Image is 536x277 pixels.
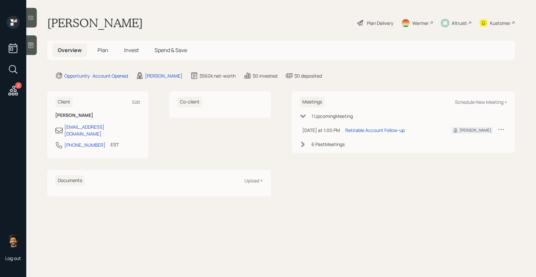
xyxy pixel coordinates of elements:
[452,20,467,27] div: Altruist
[155,46,187,54] span: Spend & Save
[55,113,140,118] h6: [PERSON_NAME]
[124,46,139,54] span: Invest
[412,20,429,27] div: Warmer
[200,72,236,79] div: $560k net-worth
[302,127,340,134] div: [DATE] at 1:00 PM
[5,255,21,261] div: Log out
[132,99,140,105] div: Edit
[455,99,507,105] div: Schedule New Meeting +
[345,127,405,134] div: Retirable Account Follow-up
[145,72,182,79] div: [PERSON_NAME]
[177,97,202,107] h6: Co-client
[245,177,263,184] div: Upload +
[55,97,73,107] h6: Client
[97,46,108,54] span: Plan
[300,97,325,107] h6: Meetings
[311,113,353,120] div: 1 Upcoming Meeting
[253,72,277,79] div: $0 invested
[47,16,143,30] h1: [PERSON_NAME]
[7,234,20,247] img: eric-schwartz-headshot.png
[367,20,393,27] div: Plan Delivery
[460,127,491,133] div: [PERSON_NAME]
[64,72,128,79] div: Opportunity · Account Opened
[294,72,322,79] div: $0 deposited
[111,141,119,148] div: EST
[58,46,82,54] span: Overview
[55,175,85,186] h6: Documents
[64,123,140,137] div: [EMAIL_ADDRESS][DOMAIN_NAME]
[15,82,22,89] div: 2
[64,141,105,148] div: [PHONE_NUMBER]
[490,20,510,27] div: Kustomer
[311,141,345,148] div: 6 Past Meeting s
